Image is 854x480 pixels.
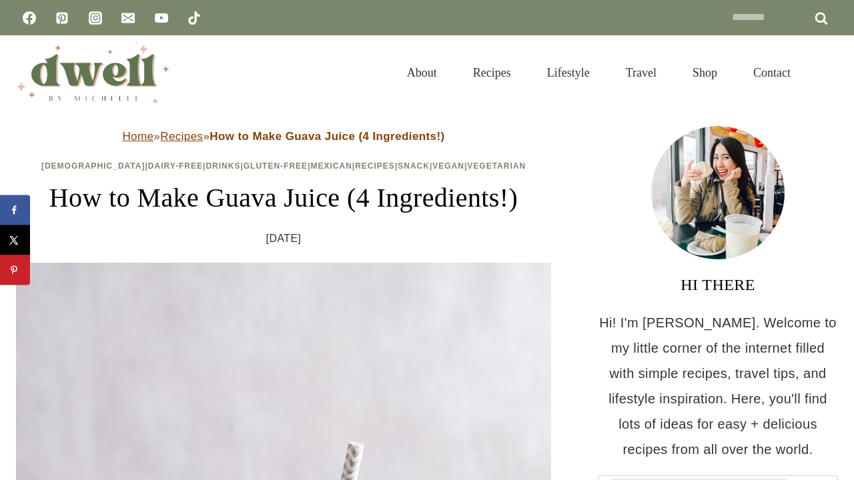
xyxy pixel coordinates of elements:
a: Recipes [160,130,203,143]
a: Email [115,5,141,31]
time: [DATE] [266,229,302,249]
p: Hi! I'm [PERSON_NAME]. Welcome to my little corner of the internet filled with simple recipes, tr... [598,310,838,462]
a: Travel [608,49,675,96]
h3: HI THERE [598,273,838,297]
a: Dairy-Free [148,161,203,171]
h1: How to Make Guava Juice (4 Ingredients!) [16,178,551,218]
span: | | | | | | | | [41,161,526,171]
img: DWELL by michelle [16,42,169,103]
a: Vegan [432,161,464,171]
a: Recipes [455,49,529,96]
a: Vegetarian [467,161,526,171]
a: Home [122,130,153,143]
a: Gluten-Free [244,161,308,171]
a: Lifestyle [529,49,608,96]
nav: Primary Navigation [389,49,809,96]
a: Instagram [82,5,109,31]
a: Facebook [16,5,43,31]
a: Pinterest [49,5,75,31]
a: Recipes [355,161,395,171]
a: Shop [675,49,735,96]
a: Contact [735,49,809,96]
a: Mexican [310,161,352,171]
a: [DEMOGRAPHIC_DATA] [41,161,145,171]
a: Snack [398,161,430,171]
a: YouTube [148,5,175,31]
a: Drinks [205,161,240,171]
strong: How to Make Guava Juice (4 Ingredients!) [209,130,444,143]
a: TikTok [181,5,207,31]
button: View Search Form [815,61,838,84]
a: About [389,49,455,96]
span: » » [122,130,444,143]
